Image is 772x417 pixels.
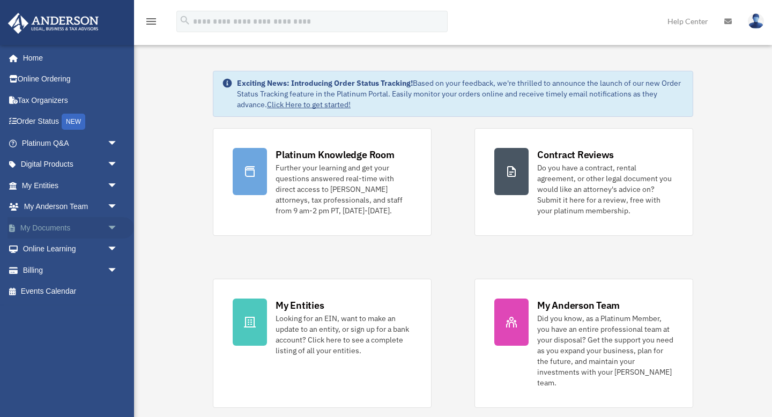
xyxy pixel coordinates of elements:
a: My Anderson Team Did you know, as a Platinum Member, you have an entire professional team at your... [474,279,693,408]
div: My Anderson Team [537,299,620,312]
div: NEW [62,114,85,130]
div: Looking for an EIN, want to make an update to an entity, or sign up for a bank account? Click her... [276,313,412,356]
a: Contract Reviews Do you have a contract, rental agreement, or other legal document you would like... [474,128,693,236]
div: Did you know, as a Platinum Member, you have an entire professional team at your disposal? Get th... [537,313,673,388]
a: Online Ordering [8,69,134,90]
div: Contract Reviews [537,148,614,161]
span: arrow_drop_down [107,132,129,154]
a: Platinum Q&Aarrow_drop_down [8,132,134,154]
a: Billingarrow_drop_down [8,259,134,281]
a: My Entitiesarrow_drop_down [8,175,134,196]
span: arrow_drop_down [107,154,129,176]
i: search [179,14,191,26]
a: My Documentsarrow_drop_down [8,217,134,239]
div: Do you have a contract, rental agreement, or other legal document you would like an attorney's ad... [537,162,673,216]
a: My Anderson Teamarrow_drop_down [8,196,134,218]
a: Events Calendar [8,281,134,302]
div: My Entities [276,299,324,312]
a: Digital Productsarrow_drop_down [8,154,134,175]
a: Tax Organizers [8,90,134,111]
span: arrow_drop_down [107,239,129,260]
a: My Entities Looking for an EIN, want to make an update to an entity, or sign up for a bank accoun... [213,279,432,408]
span: arrow_drop_down [107,259,129,281]
img: Anderson Advisors Platinum Portal [5,13,102,34]
a: Online Learningarrow_drop_down [8,239,134,260]
a: menu [145,19,158,28]
div: Platinum Knowledge Room [276,148,395,161]
strong: Exciting News: Introducing Order Status Tracking! [237,78,413,88]
span: arrow_drop_down [107,175,129,197]
div: Further your learning and get your questions answered real-time with direct access to [PERSON_NAM... [276,162,412,216]
i: menu [145,15,158,28]
span: arrow_drop_down [107,217,129,239]
a: Order StatusNEW [8,111,134,133]
a: Platinum Knowledge Room Further your learning and get your questions answered real-time with dire... [213,128,432,236]
a: Home [8,47,129,69]
img: User Pic [748,13,764,29]
div: Based on your feedback, we're thrilled to announce the launch of our new Order Status Tracking fe... [237,78,684,110]
a: Click Here to get started! [267,100,351,109]
span: arrow_drop_down [107,196,129,218]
